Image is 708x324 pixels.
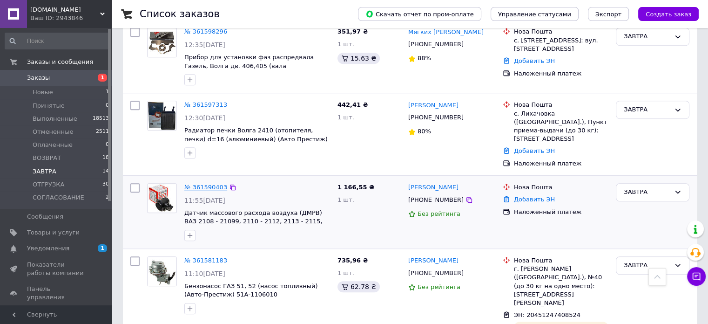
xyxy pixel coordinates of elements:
[184,197,225,204] span: 11:55[DATE]
[147,183,177,213] a: Фото товару
[624,187,670,197] div: ЗАВТРА
[624,261,670,270] div: ЗАВТРА
[514,196,555,203] a: Добавить ЭН
[624,105,670,115] div: ЗАВТРА
[514,183,608,192] div: Нова Пошта
[358,7,481,21] button: Скачать отчет по пром-оплате
[147,28,177,57] a: Фото товару
[337,257,368,264] span: 735,96 ₴
[418,210,460,217] span: Без рейтинга
[148,31,176,54] img: Фото товару
[624,32,670,41] div: ЗАВТРА
[33,193,84,202] span: СОГЛАСОВАНИЕ
[337,28,368,35] span: 351,97 ₴
[27,58,93,66] span: Заказы и сообщения
[106,102,109,110] span: 0
[106,88,109,97] span: 1
[27,74,50,82] span: Заказы
[337,114,354,121] span: 1 шт.
[184,127,328,143] a: Радиатор печки Волга 2410 (отопителя, печки) d=16 (алюминиевый) (Авто Престиж)
[629,10,699,17] a: Создать заказ
[408,183,459,192] a: [PERSON_NAME]
[514,256,608,265] div: Нова Пошта
[514,69,608,78] div: Наложенный платеж
[408,101,459,110] a: [PERSON_NAME]
[514,159,608,168] div: Наложенный платеж
[514,36,608,53] div: с. [STREET_ADDRESS]: вул. [STREET_ADDRESS]
[337,41,354,48] span: 1 шт.
[33,102,65,110] span: Принятые
[147,256,177,286] a: Фото товару
[184,257,227,264] a: № 361581183
[33,115,77,123] span: Выполненные
[638,7,699,21] button: Создать заказ
[588,7,629,21] button: Экспорт
[184,270,225,277] span: 11:10[DATE]
[184,283,318,298] a: Бензонасос ГАЗ 51, 52 (насос топливный) (Авто-Престиж) 51А-1106010
[33,180,64,189] span: ОТГРУЗКА
[406,267,465,279] div: [PHONE_NUMBER]
[93,115,109,123] span: 18513
[514,110,608,144] div: с. Лихачовка ([GEOGRAPHIC_DATA].), Пункт приема-выдачи (до 30 кг): [STREET_ADDRESS]
[33,141,73,149] span: Оплаченные
[102,154,109,162] span: 18
[27,261,86,277] span: Показатели работы компании
[102,167,109,176] span: 14
[184,209,323,234] a: Датчик массового расхода воздуха (ДМРВ) ВАЗ 2108 - 21099, 2110 - 2112, 2113 - 2115, 1118, 2170 (с...
[418,55,431,62] span: 88%
[106,193,109,202] span: 2
[27,285,86,302] span: Панель управления
[5,33,110,49] input: Поиск
[406,38,465,50] div: [PHONE_NUMBER]
[337,269,354,276] span: 1 шт.
[27,228,80,237] span: Товары и услуги
[98,244,107,252] span: 1
[514,147,555,154] a: Добавить ЭН
[184,54,314,78] span: Прибор для установки фаз распредвала Газель, Волга дв. 406,405 (вала распределительного) (Прогресс)
[514,311,580,318] span: ЭН: 20451247408524
[365,10,474,18] span: Скачать отчет по пром-оплате
[27,244,69,253] span: Уведомления
[148,257,176,286] img: Фото товару
[337,184,374,191] span: 1 166,55 ₴
[184,114,225,122] span: 12:30[DATE]
[514,265,608,307] div: г. [PERSON_NAME] ([GEOGRAPHIC_DATA].), №40 (до 30 кг на одно место): [STREET_ADDRESS][PERSON_NAME]
[33,154,61,162] span: ВОЗВРАТ
[337,53,380,64] div: 15.63 ₴
[406,194,465,206] div: [PHONE_NUMBER]
[337,196,354,203] span: 1 шт.
[33,128,73,136] span: Отмененные
[96,128,109,136] span: 2511
[184,184,227,191] a: № 361590403
[514,28,608,36] div: Нова Пошта
[514,101,608,109] div: Нова Пошта
[687,267,706,286] button: Чат с покупателем
[140,8,220,20] h1: Список заказов
[148,101,176,130] img: Фото товару
[102,180,109,189] span: 30
[184,28,227,35] a: № 361598296
[337,281,380,292] div: 62.78 ₴
[33,167,56,176] span: ЗАВТРА
[491,7,579,21] button: Управление статусами
[148,184,176,213] img: Фото товару
[514,208,608,216] div: Наложенный платеж
[408,256,459,265] a: [PERSON_NAME]
[33,88,53,97] span: Новые
[406,111,465,124] div: [PHONE_NUMBER]
[147,101,177,131] a: Фото товару
[646,11,691,18] span: Создать заказ
[184,41,225,48] span: 12:35[DATE]
[337,101,368,108] span: 442,41 ₴
[408,28,484,37] a: Мягких [PERSON_NAME]
[98,74,107,82] span: 1
[27,213,63,221] span: Сообщения
[595,11,621,18] span: Экспорт
[418,128,431,135] span: 80%
[30,14,112,22] div: Ваш ID: 2943846
[30,6,100,14] span: Vsena.com.ua
[106,141,109,149] span: 0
